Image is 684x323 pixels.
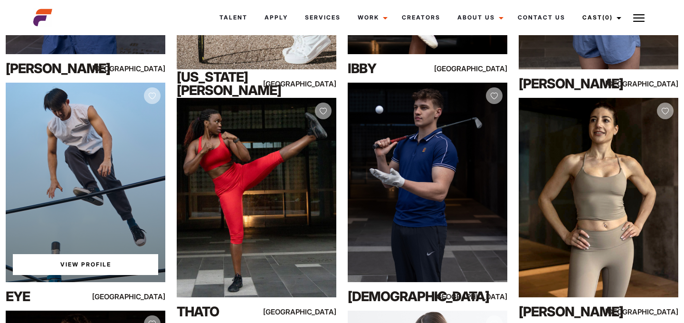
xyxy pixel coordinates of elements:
[348,59,444,78] div: Ibby
[630,78,678,90] div: [GEOGRAPHIC_DATA]
[459,291,507,303] div: [GEOGRAPHIC_DATA]
[256,5,296,30] a: Apply
[393,5,449,30] a: Creators
[602,14,613,21] span: (0)
[33,8,52,27] img: cropped-aefm-brand-fav-22-square.png
[449,5,509,30] a: About Us
[349,5,393,30] a: Work
[6,59,102,78] div: [PERSON_NAME]
[13,254,158,275] a: View Eye'sProfile
[509,5,574,30] a: Contact Us
[348,287,444,306] div: [DEMOGRAPHIC_DATA]
[177,302,273,321] div: Thato
[288,78,336,90] div: [GEOGRAPHIC_DATA]
[117,63,165,75] div: [GEOGRAPHIC_DATA]
[459,63,507,75] div: [GEOGRAPHIC_DATA]
[6,287,102,306] div: Eye
[288,306,336,318] div: [GEOGRAPHIC_DATA]
[633,12,645,24] img: Burger icon
[519,302,615,321] div: [PERSON_NAME]
[630,306,678,318] div: [GEOGRAPHIC_DATA]
[519,74,615,93] div: [PERSON_NAME]
[211,5,256,30] a: Talent
[296,5,349,30] a: Services
[117,291,165,303] div: [GEOGRAPHIC_DATA]
[177,74,273,93] div: [US_STATE][PERSON_NAME]
[574,5,627,30] a: Cast(0)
